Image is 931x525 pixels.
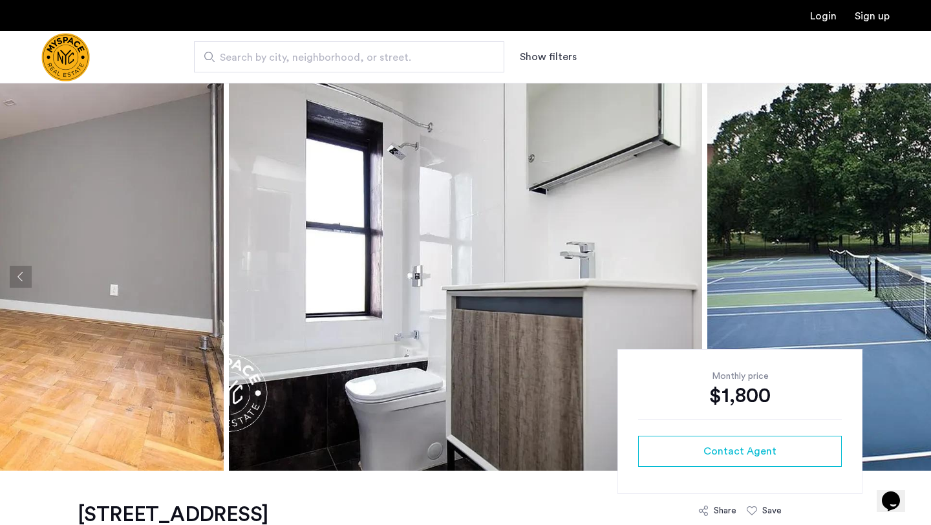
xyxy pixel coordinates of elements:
[855,11,890,21] a: Registration
[810,11,837,21] a: Login
[638,436,842,467] button: button
[762,504,782,517] div: Save
[220,50,468,65] span: Search by city, neighborhood, or street.
[41,33,90,81] a: Cazamio Logo
[10,266,32,288] button: Previous apartment
[877,473,918,512] iframe: chat widget
[638,383,842,409] div: $1,800
[41,33,90,81] img: logo
[194,41,504,72] input: Apartment Search
[520,49,577,65] button: Show or hide filters
[229,83,702,471] img: apartment
[899,266,921,288] button: Next apartment
[703,444,776,459] span: Contact Agent
[638,370,842,383] div: Monthly price
[714,504,736,517] div: Share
